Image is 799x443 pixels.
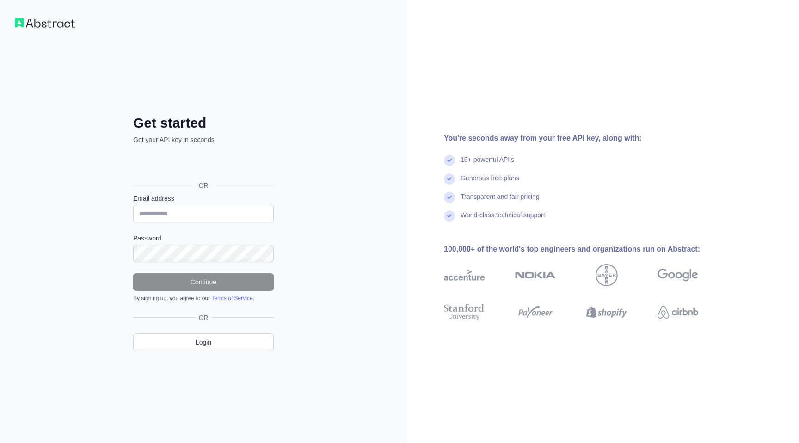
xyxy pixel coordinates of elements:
[444,210,455,221] img: check mark
[133,234,274,243] label: Password
[515,264,556,286] img: nokia
[515,302,556,322] img: payoneer
[15,18,75,28] img: Workflow
[444,244,728,255] div: 100,000+ of the world's top engineers and organizations run on Abstract:
[191,181,216,190] span: OR
[133,135,274,144] p: Get your API key in seconds
[461,155,514,173] div: 15+ powerful API's
[444,133,728,144] div: You're seconds away from your free API key, along with:
[461,192,540,210] div: Transparent and fair pricing
[444,264,485,286] img: accenture
[596,264,618,286] img: bayer
[133,333,274,351] a: Login
[444,302,485,322] img: stanford university
[129,154,277,175] iframe: Sign in with Google Button
[195,313,212,322] span: OR
[133,194,274,203] label: Email address
[444,192,455,203] img: check mark
[211,295,252,301] a: Terms of Service
[658,302,698,322] img: airbnb
[658,264,698,286] img: google
[444,173,455,185] img: check mark
[133,273,274,291] button: Continue
[586,302,627,322] img: shopify
[461,173,519,192] div: Generous free plans
[133,115,274,131] h2: Get started
[461,210,545,229] div: World-class technical support
[133,295,274,302] div: By signing up, you agree to our .
[444,155,455,166] img: check mark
